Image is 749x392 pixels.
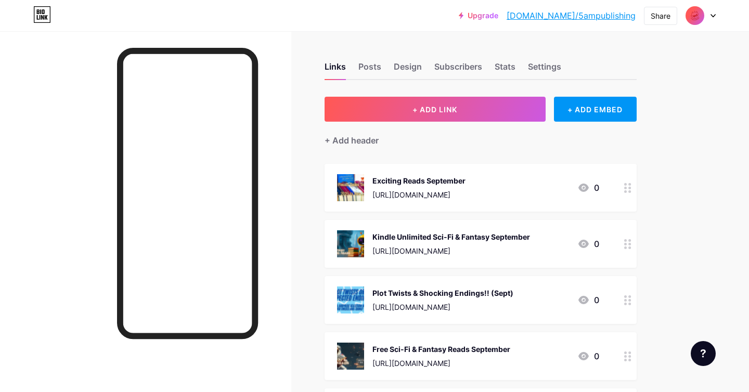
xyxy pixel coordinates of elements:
div: Settings [528,60,561,79]
div: Free Sci-Fi & Fantasy Reads September [372,344,510,355]
div: + Add header [325,134,379,147]
div: Exciting Reads September [372,175,466,186]
button: + ADD LINK [325,97,546,122]
a: [DOMAIN_NAME]/5ampublishing [507,9,636,22]
div: [URL][DOMAIN_NAME] [372,302,513,312]
img: Plot Twists & Shocking Endings!! (Sept) [337,286,364,313]
img: Kindle Unlimited Sci-Fi & Fantasy September [337,230,364,257]
div: 0 [577,238,599,250]
div: Subscribers [434,60,482,79]
div: 0 [577,181,599,194]
div: Kindle Unlimited Sci-Fi & Fantasy September [372,231,530,242]
span: + ADD LINK [412,105,457,114]
div: + ADD EMBED [554,97,637,122]
img: Free Sci-Fi & Fantasy Reads September [337,343,364,370]
a: Upgrade [459,11,498,20]
div: Links [325,60,346,79]
div: 0 [577,294,599,306]
div: Plot Twists & Shocking Endings!! (Sept) [372,288,513,298]
div: [URL][DOMAIN_NAME] [372,358,510,369]
img: Exciting Reads September [337,174,364,201]
div: [URL][DOMAIN_NAME] [372,189,466,200]
div: Posts [358,60,381,79]
div: Share [651,10,670,21]
div: Design [394,60,422,79]
div: Stats [495,60,515,79]
div: 0 [577,350,599,362]
img: 5ampublishing [685,6,705,25]
div: [URL][DOMAIN_NAME] [372,245,530,256]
